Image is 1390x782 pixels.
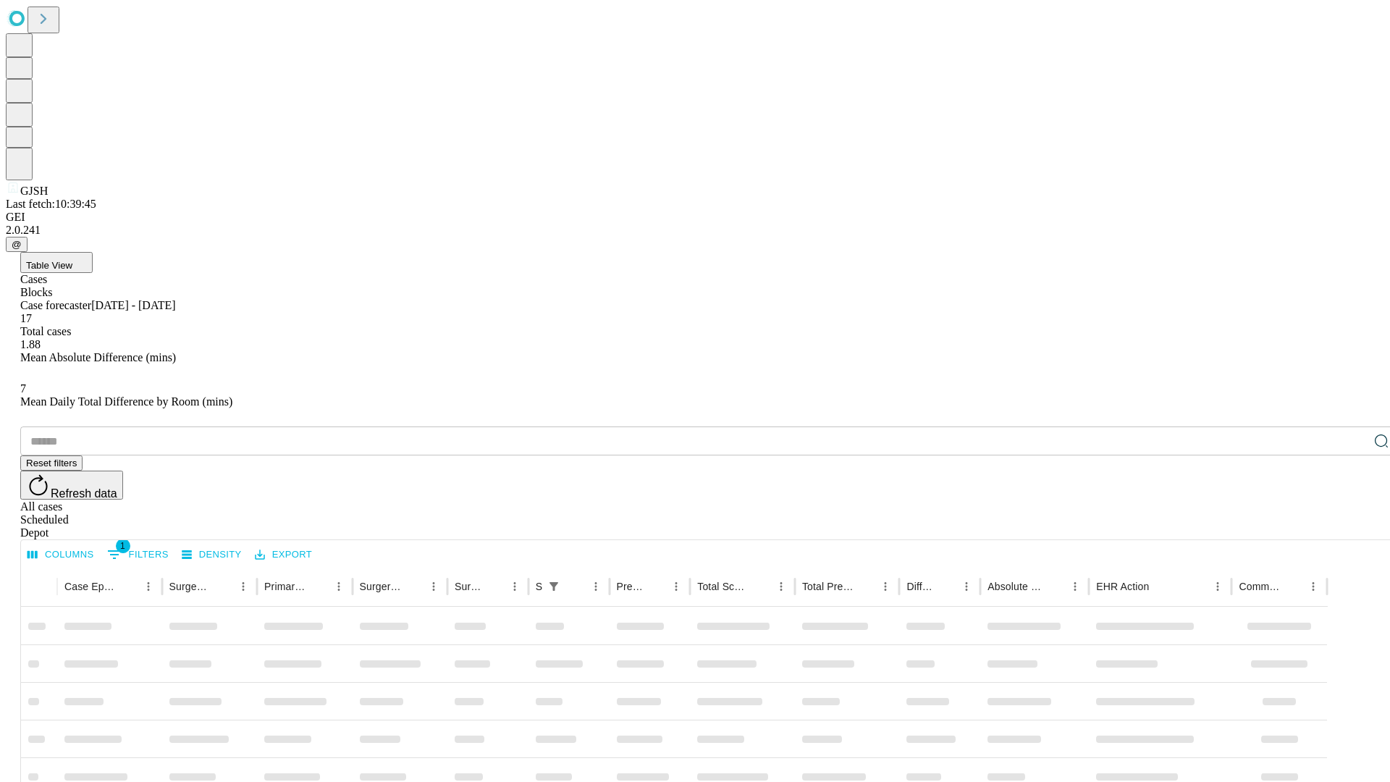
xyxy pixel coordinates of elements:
button: Show filters [104,543,172,566]
button: Sort [936,576,956,597]
button: Sort [118,576,138,597]
button: Sort [308,576,329,597]
div: Comments [1239,581,1281,592]
button: Menu [1065,576,1085,597]
button: Sort [1045,576,1065,597]
span: [DATE] - [DATE] [91,299,175,311]
button: Menu [138,576,159,597]
button: Sort [751,576,771,597]
span: GJSH [20,185,48,197]
span: 1 [116,539,130,553]
button: Sort [1283,576,1303,597]
span: Table View [26,260,72,271]
div: Total Scheduled Duration [697,581,749,592]
span: Mean Daily Total Difference by Room (mins) [20,395,232,408]
div: EHR Action [1096,581,1149,592]
span: 1.88 [20,338,41,350]
button: Sort [1150,576,1171,597]
button: Sort [565,576,586,597]
span: Total cases [20,325,71,337]
button: Menu [956,576,977,597]
div: Surgeon Name [169,581,211,592]
button: Menu [233,576,253,597]
button: Menu [424,576,444,597]
span: 17 [20,312,32,324]
div: Surgery Name [360,581,402,592]
button: Export [251,544,316,566]
button: Sort [855,576,875,597]
span: Refresh data [51,487,117,500]
button: Reset filters [20,455,83,471]
div: Surgery Date [455,581,483,592]
button: Table View [20,252,93,273]
div: Primary Service [264,581,306,592]
button: Show filters [544,576,564,597]
button: Sort [646,576,666,597]
button: Menu [771,576,791,597]
div: GEI [6,211,1384,224]
button: Sort [403,576,424,597]
div: Predicted In Room Duration [617,581,645,592]
div: 2.0.241 [6,224,1384,237]
button: Refresh data [20,471,123,500]
span: Mean Absolute Difference (mins) [20,351,176,363]
span: Case forecaster [20,299,91,311]
button: Menu [586,576,606,597]
span: 7 [20,382,26,395]
button: Select columns [24,544,98,566]
button: Sort [484,576,505,597]
div: 1 active filter [544,576,564,597]
div: Absolute Difference [987,581,1043,592]
div: Case Epic Id [64,581,117,592]
button: Density [178,544,245,566]
button: @ [6,237,28,252]
div: Total Predicted Duration [802,581,854,592]
button: Menu [666,576,686,597]
div: Difference [906,581,935,592]
span: Reset filters [26,458,77,468]
button: Menu [505,576,525,597]
button: Sort [213,576,233,597]
div: Scheduled In Room Duration [536,581,542,592]
button: Menu [875,576,896,597]
button: Menu [1303,576,1323,597]
button: Menu [1208,576,1228,597]
span: @ [12,239,22,250]
button: Menu [329,576,349,597]
span: Last fetch: 10:39:45 [6,198,96,210]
